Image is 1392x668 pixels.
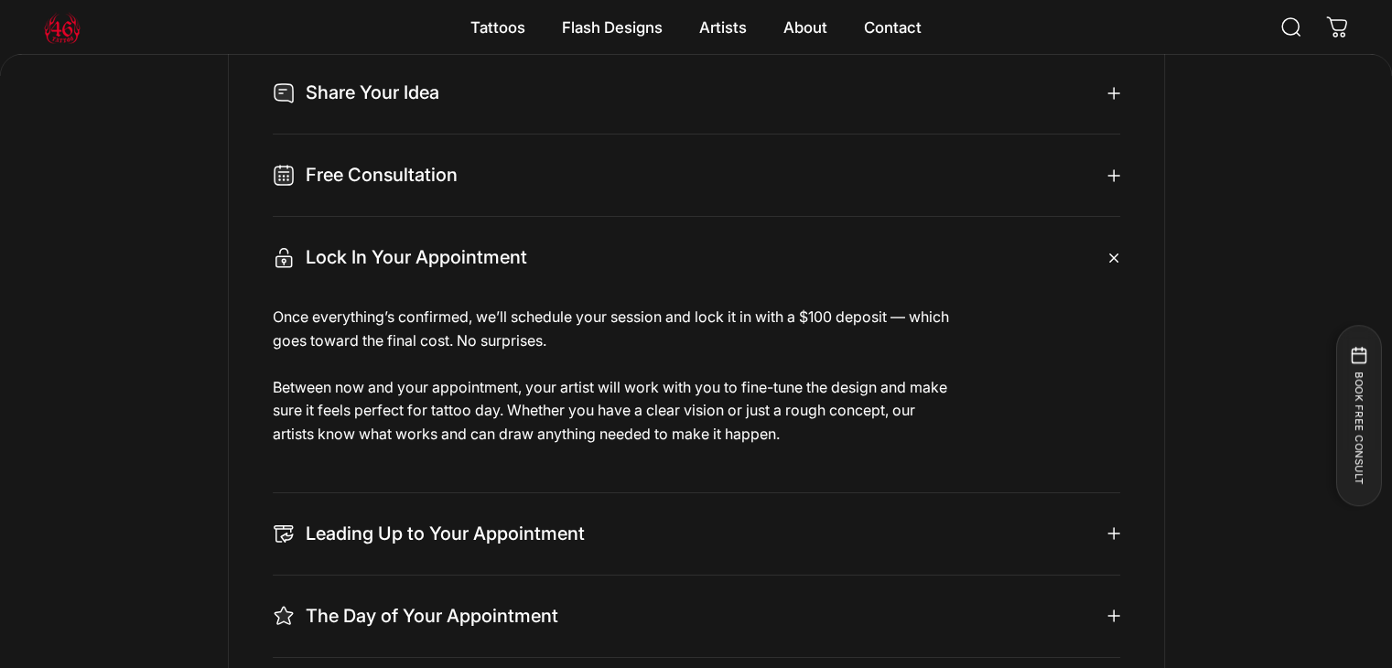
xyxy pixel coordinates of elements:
[273,81,439,104] span: Share Your Idea
[452,8,544,47] summary: Tattoos
[273,306,951,447] p: Once everything’s confirmed, we’ll schedule your session and lock it in with a $100 deposit — whi...
[273,493,1120,575] summary: Leading Up to Your Appointment
[1335,325,1381,506] button: BOOK FREE CONSULT
[452,8,940,47] nav: Primary
[273,523,585,545] span: Leading Up to Your Appointment
[273,135,1120,216] summary: Free Consultation
[1317,7,1357,48] a: 0 items
[273,217,1120,298] summary: Lock In Your Appointment
[273,52,1120,134] summary: Share Your Idea
[765,8,846,47] summary: About
[273,605,558,628] span: The Day of Your Appointment
[273,246,527,269] span: Lock In Your Appointment
[846,8,940,47] a: Contact
[681,8,765,47] summary: Artists
[544,8,681,47] summary: Flash Designs
[273,164,458,187] span: Free Consultation
[273,576,1120,657] summary: The Day of Your Appointment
